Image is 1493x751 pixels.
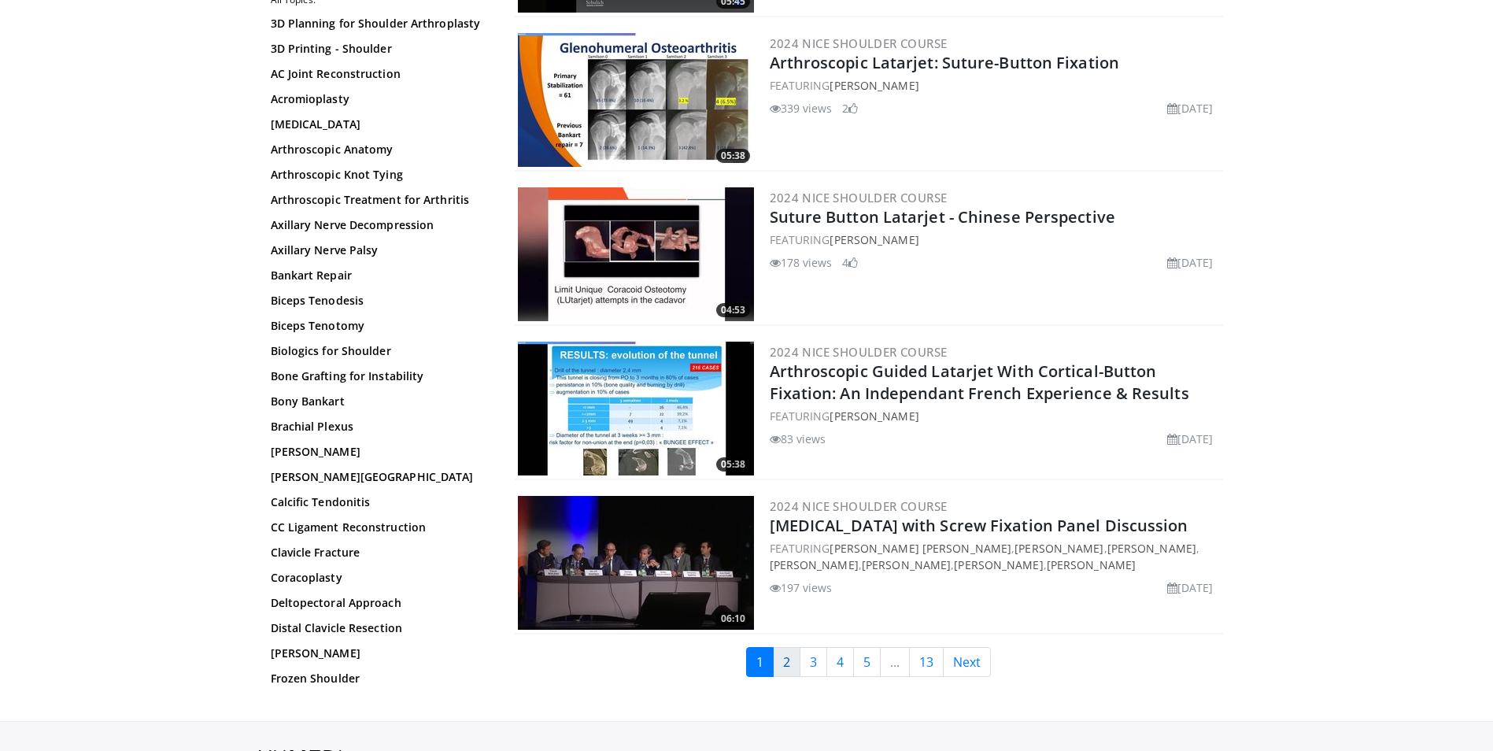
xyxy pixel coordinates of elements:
a: Frozen Shoulder [271,671,483,686]
a: [PERSON_NAME][GEOGRAPHIC_DATA] [271,469,483,485]
li: [DATE] [1167,431,1214,447]
div: FEATURING [770,231,1220,248]
a: 2024 Nice Shoulder Course [770,190,948,205]
a: Arthroscopic Knot Tying [271,167,483,183]
span: 06:10 [716,612,750,626]
a: [PERSON_NAME] [271,444,483,460]
a: [PERSON_NAME] [1047,557,1136,572]
a: 04:53 [518,187,754,321]
a: 05:38 [518,33,754,167]
li: [DATE] [1167,579,1214,596]
a: Next [943,647,991,677]
a: Deltopectoral Approach [271,595,483,611]
a: 5 [853,647,881,677]
a: Biceps Tenotomy [271,318,483,334]
a: 13 [909,647,944,677]
img: ccf31911-3124-44e0-9985-4783b9e891bc.300x170_q85_crop-smart_upscale.jpg [518,342,754,475]
span: 05:38 [716,457,750,472]
div: FEATURING [770,408,1220,424]
a: [PERSON_NAME] [862,557,951,572]
a: Arthroscopic Anatomy [271,142,483,157]
a: AC Joint Reconstruction [271,66,483,82]
a: 2 [773,647,800,677]
a: [MEDICAL_DATA] [271,117,483,132]
a: [PERSON_NAME] [830,78,918,93]
li: [DATE] [1167,100,1214,117]
img: 91245116-e238-4a0b-8147-61991982e809.300x170_q85_crop-smart_upscale.jpg [518,496,754,630]
a: Bankart Repair [271,268,483,283]
li: 2 [842,100,858,117]
a: Axillary Nerve Decompression [271,217,483,233]
a: 2024 Nice Shoulder Course [770,35,948,51]
a: 3 [800,647,827,677]
img: c2ee0f92-ba60-4316-9b0d-99871c745d6e.300x170_q85_crop-smart_upscale.jpg [518,187,754,321]
li: 197 views [770,579,833,596]
a: CC Ligament Reconstruction [271,520,483,535]
a: [PERSON_NAME] [830,409,918,424]
a: [PERSON_NAME] [271,646,483,661]
li: [DATE] [1167,254,1214,271]
nav: Search results pages [515,647,1223,677]
li: 178 views [770,254,833,271]
span: 05:38 [716,149,750,163]
a: [PERSON_NAME] [PERSON_NAME] [830,541,1011,556]
a: [PERSON_NAME] [954,557,1043,572]
a: Axillary Nerve Palsy [271,242,483,258]
a: [PERSON_NAME] [830,232,918,247]
li: 83 views [770,431,826,447]
a: 4 [826,647,854,677]
a: Calcific Tendonitis [271,494,483,510]
li: 4 [842,254,858,271]
a: Acromioplasty [271,91,483,107]
a: [MEDICAL_DATA] with Screw Fixation Panel Discussion [770,515,1188,536]
a: 06:10 [518,496,754,630]
a: Distal Clavicle Resection [271,620,483,636]
a: Clavicle Fracture [271,545,483,560]
div: FEATURING , , , , , , [770,540,1220,573]
a: Biceps Tenodesis [271,293,483,309]
a: 2024 Nice Shoulder Course [770,498,948,514]
a: 3D Printing - Shoulder [271,41,483,57]
a: [PERSON_NAME] [770,557,859,572]
a: [PERSON_NAME] [1107,541,1196,556]
div: FEATURING [770,77,1220,94]
a: Bony Bankart [271,394,483,409]
a: Arthroscopic Guided Latarjet With Cortical-Button Fixation: An Independant French Experience & Re... [770,361,1189,404]
a: Brachial Plexus [271,419,483,435]
a: 05:38 [518,342,754,475]
a: Coracoplasty [271,570,483,586]
a: [PERSON_NAME] [1014,541,1103,556]
li: 339 views [770,100,833,117]
a: Biologics for Shoulder [271,343,483,359]
img: f5d15ebf-9eea-4360-87a2-b15da6ee0df2.300x170_q85_crop-smart_upscale.jpg [518,33,754,167]
a: 3D Planning for Shoulder Arthroplasty [271,16,483,31]
a: Bone Grafting for Instability [271,368,483,384]
a: Arthroscopic Treatment for Arthritis [271,192,483,208]
span: 04:53 [716,303,750,317]
a: 1 [746,647,774,677]
a: Arthroscopic Latarjet: Suture-Button Fixation [770,52,1120,73]
a: Suture Button Latarjet - Chinese Perspective [770,206,1115,228]
a: 2024 Nice Shoulder Course [770,344,948,360]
